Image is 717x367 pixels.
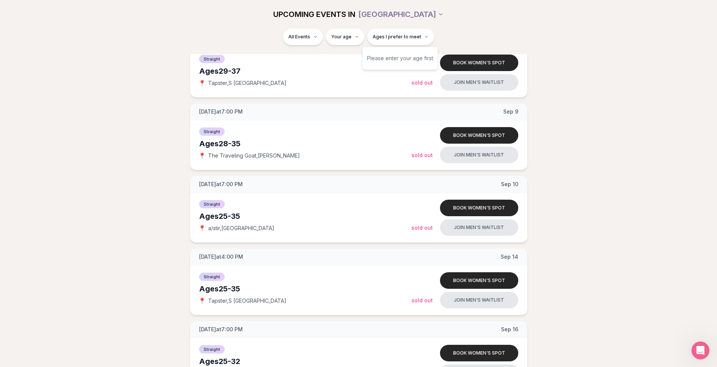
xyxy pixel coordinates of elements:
[283,29,323,45] button: All Events
[208,152,300,159] span: The Traveling Goat , [PERSON_NAME]
[331,34,352,40] span: Your age
[440,200,518,216] button: Book women's spot
[199,180,243,188] span: [DATE] at 7:00 PM
[440,345,518,361] button: Book women's spot
[411,152,433,158] span: Sold Out
[208,297,286,305] span: Tapster , S [GEOGRAPHIC_DATA]
[440,272,518,289] button: Book women's spot
[691,341,709,359] iframe: Intercom live chat
[199,225,205,231] span: 📍
[503,108,518,115] span: Sep 9
[373,34,421,40] span: Ages I prefer to meet
[199,253,243,261] span: [DATE] at 4:00 PM
[358,6,444,23] button: [GEOGRAPHIC_DATA]
[411,79,433,86] span: Sold Out
[367,52,433,65] div: Please enter your age first
[199,345,225,353] span: Straight
[208,79,286,87] span: Tapster , S [GEOGRAPHIC_DATA]
[199,356,411,367] div: Ages 25-32
[199,138,411,149] div: Ages 28-35
[288,34,310,40] span: All Events
[411,297,433,303] span: Sold Out
[367,29,434,45] button: Ages I prefer to meet
[199,284,411,294] div: Ages 25-35
[440,55,518,71] button: Book women's spot
[199,298,205,304] span: 📍
[440,147,518,163] button: Join men's waitlist
[199,108,243,115] span: [DATE] at 7:00 PM
[501,326,518,333] span: Sep 16
[411,224,433,231] span: Sold Out
[199,127,225,136] span: Straight
[199,55,225,63] span: Straight
[501,253,518,261] span: Sep 14
[208,224,274,232] span: a/stir , [GEOGRAPHIC_DATA]
[199,66,411,76] div: Ages 29-37
[199,153,205,159] span: 📍
[199,200,225,208] span: Straight
[440,127,518,144] button: Book women's spot
[199,211,411,221] div: Ages 25-35
[273,9,355,20] span: UPCOMING EVENTS IN
[501,180,518,188] span: Sep 10
[199,326,243,333] span: [DATE] at 7:00 PM
[440,292,518,308] button: Join men's waitlist
[440,74,518,91] button: Join men's waitlist
[326,29,364,45] button: Your age
[440,219,518,236] button: Join men's waitlist
[199,273,225,281] span: Straight
[199,80,205,86] span: 📍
